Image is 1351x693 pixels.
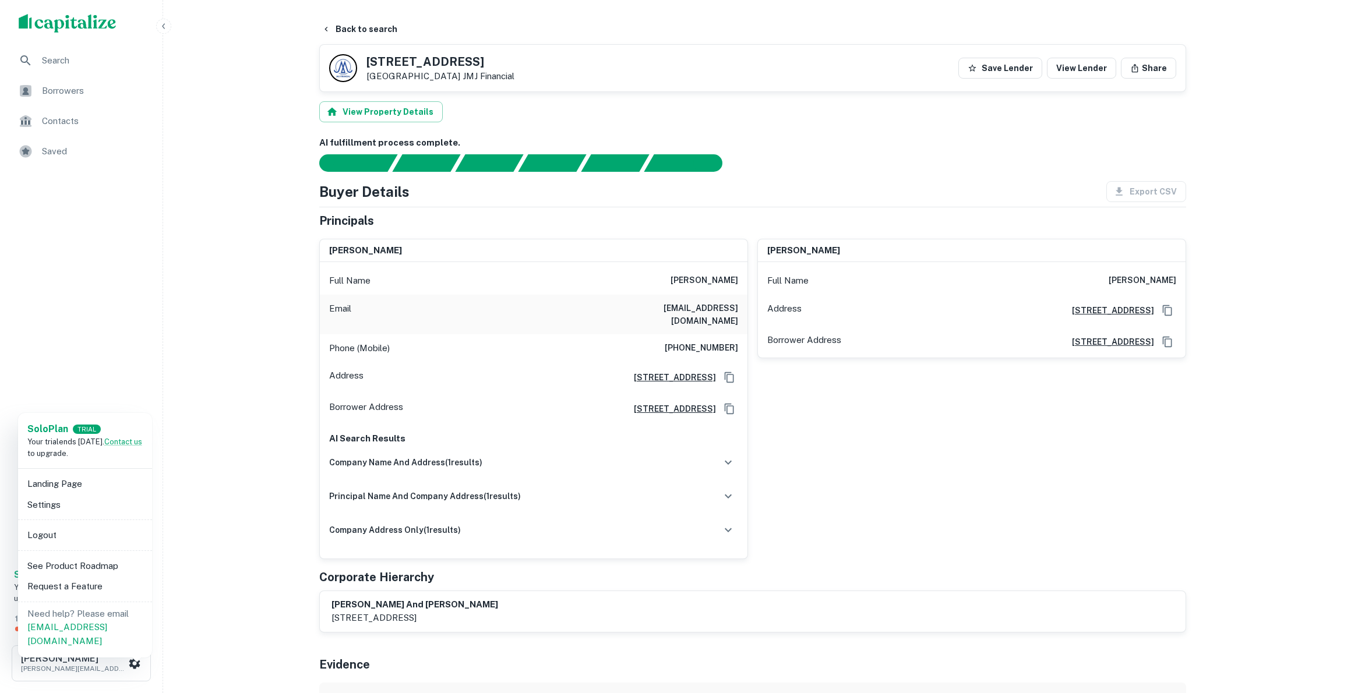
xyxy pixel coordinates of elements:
[27,423,68,434] strong: Solo Plan
[23,525,147,546] li: Logout
[104,437,142,446] a: Contact us
[958,58,1042,79] button: Save Lender
[73,425,101,434] div: TRIAL
[366,71,514,82] p: [GEOGRAPHIC_DATA]
[1293,600,1351,656] iframe: Chat Widget
[1121,58,1176,79] button: Share
[366,56,514,68] h5: [STREET_ADDRESS]
[1047,58,1116,79] a: View Lender
[23,473,147,494] li: Landing Page
[27,422,68,436] a: SoloPlan
[23,576,147,597] li: Request a Feature
[27,437,142,458] span: Your trial ends [DATE]. to upgrade.
[27,607,143,648] p: Need help? Please email
[23,494,147,515] li: Settings
[27,622,107,646] a: [EMAIL_ADDRESS][DOMAIN_NAME]
[23,556,147,577] li: See Product Roadmap
[463,71,514,81] a: JMJ Financial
